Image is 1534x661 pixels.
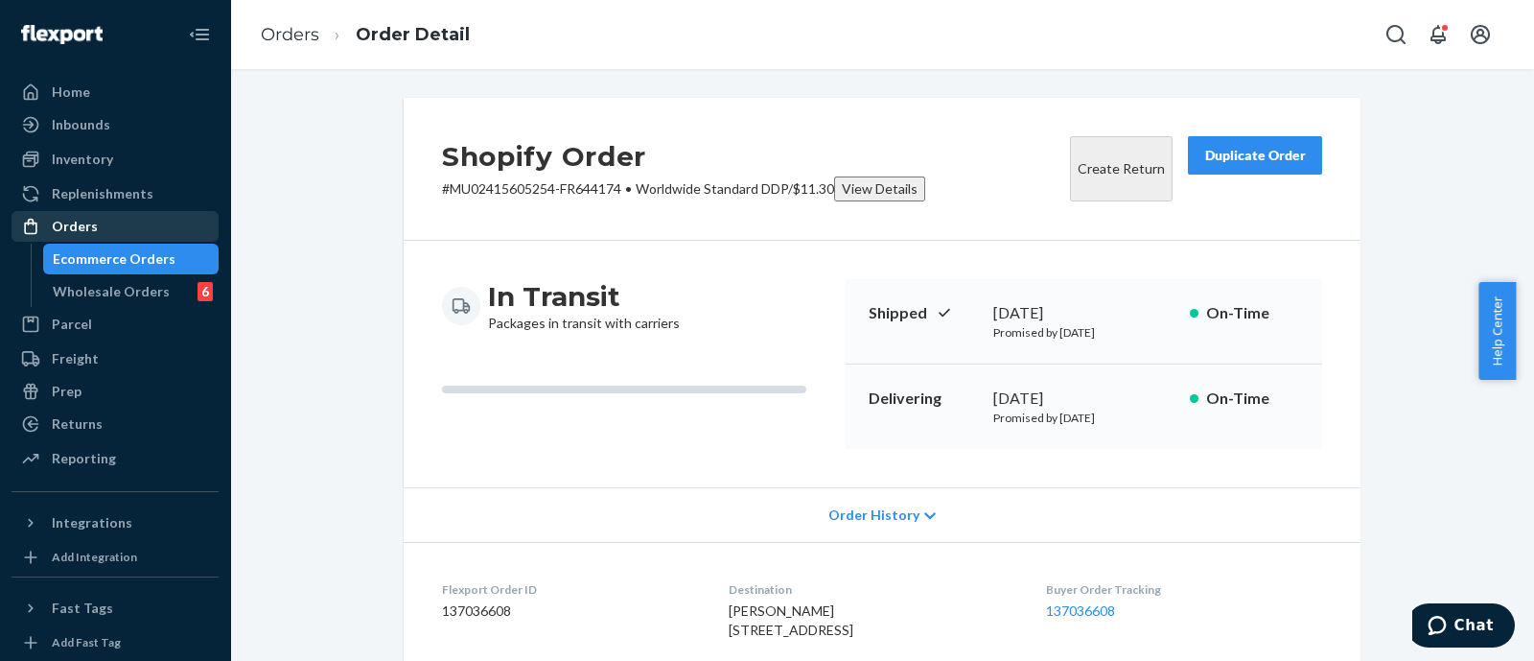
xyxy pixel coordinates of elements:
[52,599,113,618] div: Fast Tags
[12,631,219,654] a: Add Fast Tag
[52,115,110,134] div: Inbounds
[12,376,219,407] a: Prep
[869,388,978,410] p: Delivering
[12,77,219,107] a: Home
[842,179,918,199] div: View Details
[1070,136,1173,201] button: Create Return
[52,414,103,434] div: Returns
[488,279,680,314] h3: In Transit
[198,282,213,301] div: 6
[12,409,219,439] a: Returns
[1206,388,1299,410] p: On-Time
[12,178,219,209] a: Replenishments
[442,177,925,201] p: # MU02415605254-FR644174 / $11.30
[53,249,175,269] div: Ecommerce Orders
[12,343,219,374] a: Freight
[52,349,99,368] div: Freight
[52,184,153,203] div: Replenishments
[12,144,219,175] a: Inventory
[52,513,132,532] div: Integrations
[356,24,470,45] a: Order Detail
[12,593,219,624] button: Fast Tags
[1478,282,1516,380] button: Help Center
[1461,15,1499,54] button: Open account menu
[828,506,919,525] span: Order History
[12,109,219,140] a: Inbounds
[442,602,698,621] dd: 137036608
[52,83,90,102] div: Home
[993,302,1174,324] div: [DATE]
[12,211,219,242] a: Orders
[245,7,485,63] ol: breadcrumbs
[53,282,170,301] div: Wholesale Orders
[993,410,1174,426] p: Promised by [DATE]
[442,581,698,598] dt: Flexport Order ID
[1046,581,1322,598] dt: Buyer Order Tracking
[1206,302,1299,324] p: On-Time
[1412,603,1515,651] iframe: Opens a widget where you can chat to one of our agents
[43,244,220,274] a: Ecommerce Orders
[869,302,978,324] p: Shipped
[52,549,137,565] div: Add Integration
[12,546,219,569] a: Add Integration
[52,449,116,468] div: Reporting
[1377,15,1415,54] button: Open Search Box
[1204,146,1306,165] div: Duplicate Order
[729,581,1014,598] dt: Destination
[12,309,219,340] a: Parcel
[180,15,219,54] button: Close Navigation
[488,279,680,333] div: Packages in transit with carriers
[1419,15,1457,54] button: Open notifications
[12,508,219,538] button: Integrations
[52,315,92,334] div: Parcel
[993,324,1174,341] p: Promised by [DATE]
[834,177,925,201] button: View Details
[729,602,853,638] span: [PERSON_NAME] [STREET_ADDRESS]
[625,180,632,197] span: •
[52,382,81,401] div: Prep
[1188,136,1322,175] button: Duplicate Order
[52,150,113,169] div: Inventory
[261,24,319,45] a: Orders
[636,180,788,197] span: Worldwide Standard DDP
[43,276,220,307] a: Wholesale Orders6
[52,634,121,650] div: Add Fast Tag
[1046,602,1115,619] a: 137036608
[993,388,1174,410] div: [DATE]
[12,443,219,474] a: Reporting
[21,25,103,44] img: Flexport logo
[442,136,925,177] h2: Shopify Order
[52,217,98,236] div: Orders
